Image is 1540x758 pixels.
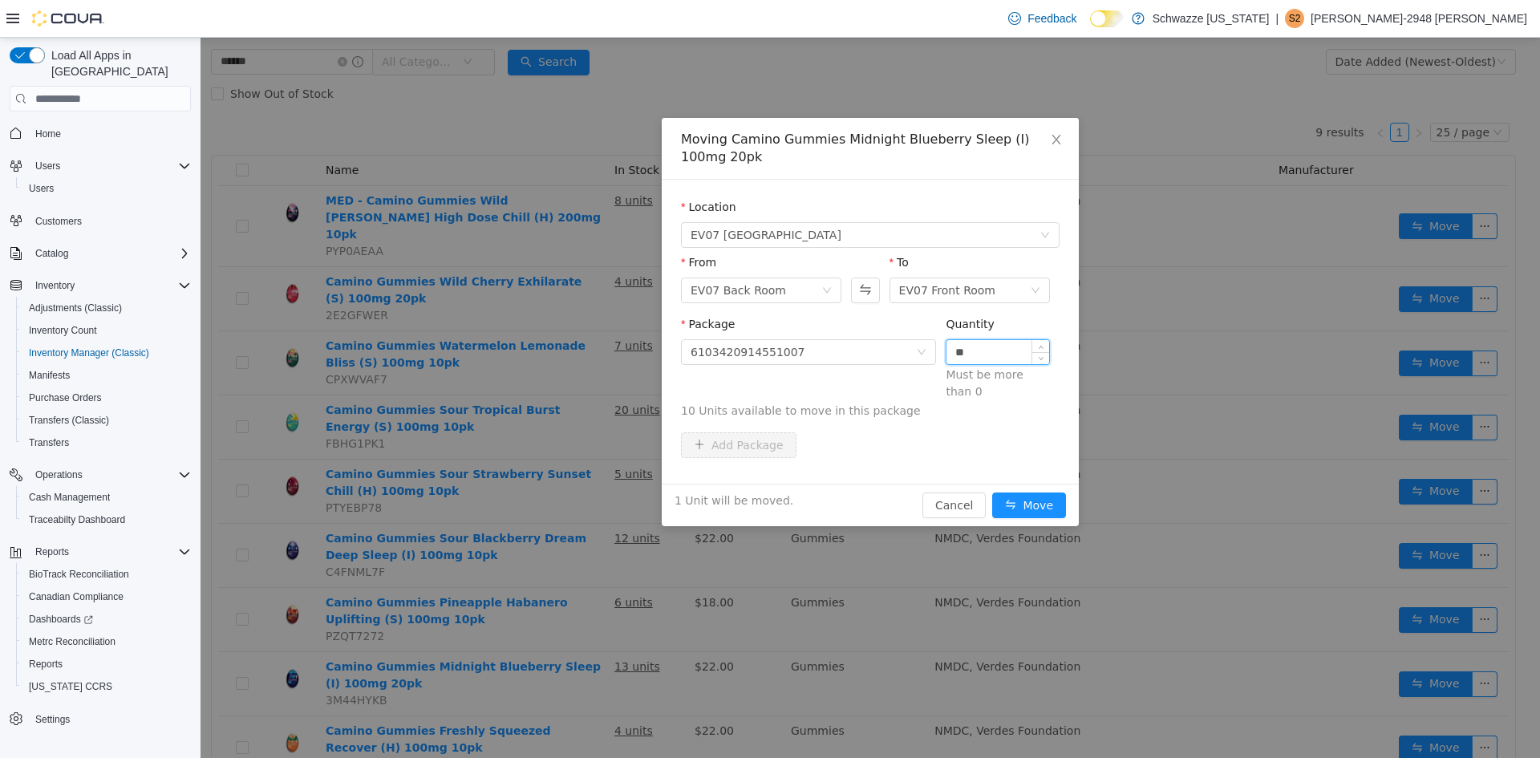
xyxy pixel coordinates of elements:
[22,632,191,651] span: Metrc Reconciliation
[29,680,112,693] span: [US_STATE] CCRS
[746,302,849,326] input: Quantity
[29,709,191,729] span: Settings
[29,124,67,144] a: Home
[22,587,130,606] a: Canadian Compliance
[29,276,191,295] span: Inventory
[29,276,81,295] button: Inventory
[22,610,191,629] span: Dashboards
[16,342,197,364] button: Inventory Manager (Classic)
[35,215,82,228] span: Customers
[745,329,849,363] div: Must be more than 0
[16,653,197,675] button: Reports
[480,365,859,382] span: 10 Units available to move in this package
[1153,9,1270,28] p: Schwazze [US_STATE]
[22,433,191,452] span: Transfers
[722,455,785,480] button: Cancel
[22,655,69,674] a: Reports
[830,248,840,259] i: icon: down
[16,319,197,342] button: Inventory Count
[490,185,641,209] span: EV07 Paradise Hills
[16,563,197,586] button: BioTrack Reconciliation
[29,568,129,581] span: BioTrack Reconciliation
[22,321,103,340] a: Inventory Count
[833,80,878,125] button: Close
[16,586,197,608] button: Canadian Compliance
[29,182,54,195] span: Users
[22,388,108,407] a: Purchase Orders
[3,242,197,265] button: Catalog
[32,10,104,26] img: Cova
[1275,9,1279,28] p: |
[16,387,197,409] button: Purchase Orders
[1027,10,1076,26] span: Feedback
[474,455,593,472] span: 1 Unit will be moved.
[22,632,122,651] a: Metrc Reconciliation
[22,298,128,318] a: Adjustments (Classic)
[16,297,197,319] button: Adjustments (Classic)
[35,468,83,481] span: Operations
[16,177,197,200] button: Users
[22,366,76,385] a: Manifests
[716,310,726,321] i: icon: down
[22,433,75,452] a: Transfers
[480,93,859,128] div: Moving Camino Gummies Midnight Blueberry Sleep (I) 100mg 20pk
[840,193,849,204] i: icon: down
[22,366,191,385] span: Manifests
[29,658,63,671] span: Reports
[490,302,605,326] div: 6103420914551007
[832,302,849,314] span: Increase Value
[3,274,197,297] button: Inventory
[837,318,843,324] i: icon: down
[29,542,191,561] span: Reports
[1311,9,1527,28] p: [PERSON_NAME]-2948 [PERSON_NAME]
[480,163,536,176] label: Location
[1090,10,1124,27] input: Dark Mode
[35,160,60,172] span: Users
[650,240,679,266] button: Swap
[22,411,115,430] a: Transfers (Classic)
[29,513,125,526] span: Traceabilty Dashboard
[22,343,156,363] a: Inventory Manager (Classic)
[35,247,68,260] span: Catalog
[35,279,75,292] span: Inventory
[29,244,191,263] span: Catalog
[29,156,191,176] span: Users
[1289,9,1301,28] span: S2
[16,409,197,432] button: Transfers (Classic)
[480,280,534,293] label: Package
[622,248,631,259] i: icon: down
[16,432,197,454] button: Transfers
[29,590,124,603] span: Canadian Compliance
[16,364,197,387] button: Manifests
[16,675,197,698] button: [US_STATE] CCRS
[29,347,149,359] span: Inventory Manager (Classic)
[45,47,191,79] span: Load All Apps in [GEOGRAPHIC_DATA]
[849,95,862,108] i: icon: close
[1285,9,1304,28] div: Shane-2948 Morris
[29,613,93,626] span: Dashboards
[22,610,99,629] a: Dashboards
[29,391,102,404] span: Purchase Orders
[22,488,191,507] span: Cash Management
[22,677,191,696] span: Washington CCRS
[29,414,109,427] span: Transfers (Classic)
[22,388,191,407] span: Purchase Orders
[29,465,191,484] span: Operations
[689,218,708,231] label: To
[35,128,61,140] span: Home
[490,241,586,265] div: EV07 Back Room
[22,298,191,318] span: Adjustments (Classic)
[837,306,843,312] i: icon: up
[29,244,75,263] button: Catalog
[1002,2,1083,34] a: Feedback
[832,314,849,326] span: Decrease Value
[29,324,97,337] span: Inventory Count
[3,155,197,177] button: Users
[792,455,865,480] button: icon: swapMove
[29,542,75,561] button: Reports
[29,635,115,648] span: Metrc Reconciliation
[22,565,191,584] span: BioTrack Reconciliation
[3,707,197,731] button: Settings
[22,488,116,507] a: Cash Management
[29,491,110,504] span: Cash Management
